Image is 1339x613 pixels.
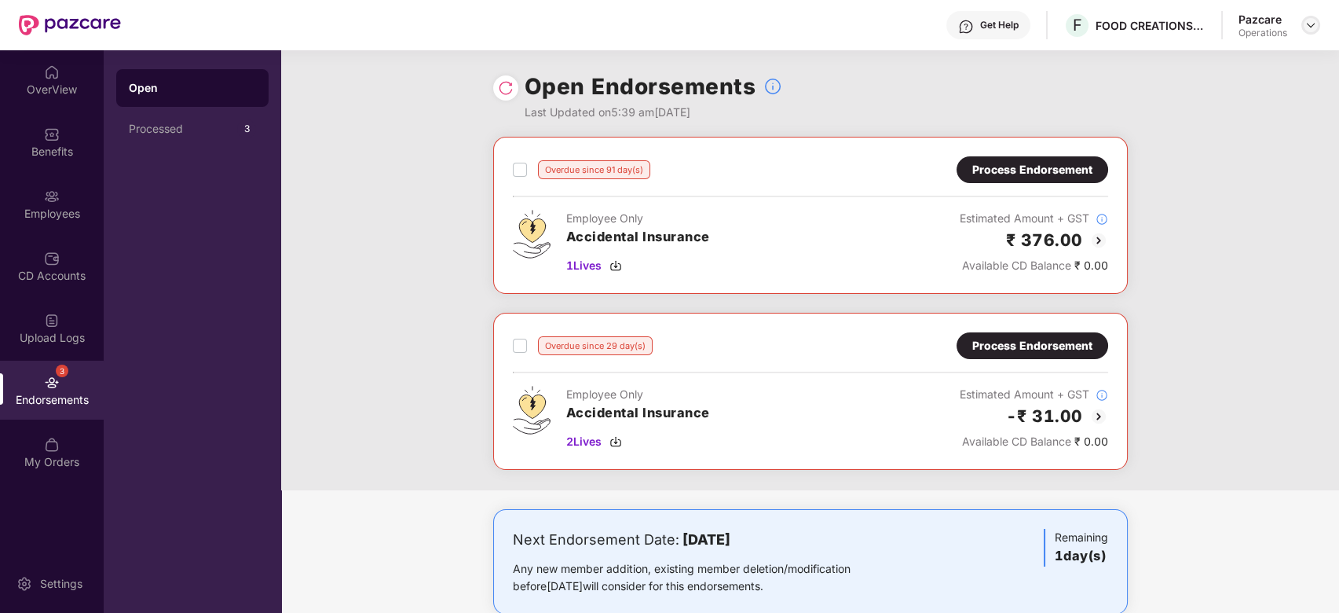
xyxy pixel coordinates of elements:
[763,77,782,96] img: svg+xml;base64,PHN2ZyBpZD0iSW5mb18tXzMyeDMyIiBkYXRhLW5hbWU9IkluZm8gLSAzMngzMiIgeG1sbnM9Imh0dHA6Ly...
[237,119,256,138] div: 3
[1089,407,1108,426] img: svg+xml;base64,PHN2ZyBpZD0iQmFjay0yMHgyMCIgeG1sbnM9Imh0dHA6Ly93d3cudzMub3JnLzIwMDAvc3ZnIiB3aWR0aD...
[44,437,60,453] img: svg+xml;base64,PHN2ZyBpZD0iTXlfT3JkZXJzIiBkYXRhLW5hbWU9Ik15IE9yZGVycyIgeG1sbnM9Imh0dHA6Ly93d3cudz...
[566,210,710,227] div: Employee Only
[972,161,1092,178] div: Process Endorsement
[682,531,730,548] b: [DATE]
[960,257,1108,274] div: ₹ 0.00
[129,80,256,96] div: Open
[980,19,1019,31] div: Get Help
[44,127,60,142] img: svg+xml;base64,PHN2ZyBpZD0iQmVuZWZpdHMiIHhtbG5zPSJodHRwOi8vd3d3LnczLm9yZy8yMDAwL3N2ZyIgd2lkdGg9Ij...
[35,576,87,592] div: Settings
[566,386,710,403] div: Employee Only
[1238,12,1287,27] div: Pazcare
[513,529,900,551] div: Next Endorsement Date:
[16,576,32,592] img: svg+xml;base64,PHN2ZyBpZD0iU2V0dGluZy0yMHgyMCIgeG1sbnM9Imh0dHA6Ly93d3cudzMub3JnLzIwMDAvc3ZnIiB3aW...
[1055,546,1108,567] h3: 1 day(s)
[609,435,622,448] img: svg+xml;base64,PHN2ZyBpZD0iRG93bmxvYWQtMzJ4MzIiIHhtbG5zPSJodHRwOi8vd3d3LnczLm9yZy8yMDAwL3N2ZyIgd2...
[566,257,602,274] span: 1 Lives
[962,435,1071,448] span: Available CD Balance
[1006,403,1083,429] h2: -₹ 31.00
[538,160,650,179] div: Overdue since 91 day(s)
[19,15,121,35] img: New Pazcare Logo
[960,433,1108,450] div: ₹ 0.00
[609,259,622,272] img: svg+xml;base64,PHN2ZyBpZD0iRG93bmxvYWQtMzJ4MzIiIHhtbG5zPSJodHRwOi8vd3d3LnczLm9yZy8yMDAwL3N2ZyIgd2...
[960,210,1108,227] div: Estimated Amount + GST
[498,80,514,96] img: svg+xml;base64,PHN2ZyBpZD0iUmVsb2FkLTMyeDMyIiB4bWxucz0iaHR0cDovL3d3dy53My5vcmcvMjAwMC9zdmciIHdpZH...
[566,227,710,248] h3: Accidental Insurance
[1089,231,1108,250] img: svg+xml;base64,PHN2ZyBpZD0iQmFjay0yMHgyMCIgeG1sbnM9Imh0dHA6Ly93d3cudzMub3JnLzIwMDAvc3ZnIiB3aWR0aD...
[538,336,653,355] div: Overdue since 29 day(s)
[44,313,60,329] img: svg+xml;base64,PHN2ZyBpZD0iVXBsb2FkX0xvZ3MiIGRhdGEtbmFtZT0iVXBsb2FkIExvZ3MiIHhtbG5zPSJodHRwOi8vd3...
[525,69,756,104] h1: Open Endorsements
[56,365,68,377] div: 3
[1006,227,1083,253] h2: ₹ 376.00
[1096,18,1205,33] div: FOOD CREATIONS PRIVATE LIMITED,
[962,259,1071,272] span: Available CD Balance
[513,210,551,259] img: svg+xml;base64,PHN2ZyB4bWxucz0iaHR0cDovL3d3dy53My5vcmcvMjAwMC9zdmciIHdpZHRoPSI0OS4zMjEiIGhlaWdodD...
[44,64,60,80] img: svg+xml;base64,PHN2ZyBpZD0iSG9tZSIgeG1sbnM9Imh0dHA6Ly93d3cudzMub3JnLzIwMDAvc3ZnIiB3aWR0aD0iMjAiIG...
[513,560,900,595] div: Any new member addition, existing member deletion/modification before [DATE] will consider for th...
[44,189,60,204] img: svg+xml;base64,PHN2ZyBpZD0iRW1wbG95ZWVzIiB4bWxucz0iaHR0cDovL3d3dy53My5vcmcvMjAwMC9zdmciIHdpZHRoPS...
[1238,27,1287,39] div: Operations
[1096,213,1108,226] img: svg+xml;base64,PHN2ZyBpZD0iSW5mb18tXzMyeDMyIiBkYXRhLW5hbWU9IkluZm8gLSAzMngzMiIgeG1sbnM9Imh0dHA6Ly...
[1096,389,1108,402] img: svg+xml;base64,PHN2ZyBpZD0iSW5mb18tXzMyeDMyIiBkYXRhLW5hbWU9IkluZm8gLSAzMngzMiIgeG1sbnM9Imh0dHA6Ly...
[972,337,1092,354] div: Process Endorsement
[44,375,60,391] img: svg+xml;base64,PHN2ZyBpZD0iRW5kb3JzZW1lbnRzIiB4bWxucz0iaHR0cDovL3d3dy53My5vcmcvMjAwMC9zdmciIHdpZH...
[566,433,602,450] span: 2 Lives
[525,104,783,121] div: Last Updated on 5:39 am[DATE]
[958,19,974,35] img: svg+xml;base64,PHN2ZyBpZD0iSGVscC0zMngzMiIgeG1sbnM9Imh0dHA6Ly93d3cudzMub3JnLzIwMDAvc3ZnIiB3aWR0aD...
[1073,16,1082,35] span: F
[44,251,60,266] img: svg+xml;base64,PHN2ZyBpZD0iQ0RfQWNjb3VudHMiIGRhdGEtbmFtZT0iQ0QgQWNjb3VudHMiIHhtbG5zPSJodHRwOi8vd3...
[960,386,1108,403] div: Estimated Amount + GST
[513,386,551,435] img: svg+xml;base64,PHN2ZyB4bWxucz0iaHR0cDovL3d3dy53My5vcmcvMjAwMC9zdmciIHdpZHRoPSI0OS4zMjEiIGhlaWdodD...
[1044,529,1108,567] div: Remaining
[129,123,237,135] div: Processed
[1304,19,1317,31] img: svg+xml;base64,PHN2ZyBpZD0iRHJvcGRvd24tMzJ4MzIiIHhtbG5zPSJodHRwOi8vd3d3LnczLm9yZy8yMDAwL3N2ZyIgd2...
[566,403,710,424] h3: Accidental Insurance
